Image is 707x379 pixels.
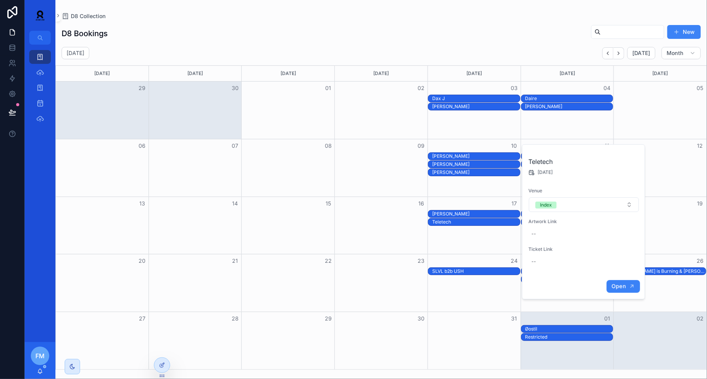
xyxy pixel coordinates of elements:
[432,211,520,217] div: [PERSON_NAME]
[416,83,426,93] button: 02
[529,197,639,212] button: Select Button
[528,157,639,166] h2: Teletech
[55,65,707,370] div: Month View
[35,351,45,361] span: FM
[695,141,705,150] button: 12
[532,259,536,265] div: --
[243,66,333,81] div: [DATE]
[138,199,147,208] button: 13
[324,83,333,93] button: 01
[432,104,520,110] div: [PERSON_NAME]
[525,334,613,341] div: Restricted
[432,161,520,168] div: Kolter
[695,256,705,265] button: 26
[231,256,240,265] button: 21
[432,95,520,102] div: Dax J
[324,314,333,323] button: 29
[31,9,49,22] img: App logo
[510,256,519,265] button: 24
[432,268,520,274] div: SLVL b2b USH
[432,219,520,225] div: Teletech
[540,202,552,209] div: Index
[695,314,705,323] button: 02
[432,169,520,176] div: Oscar Mulero
[510,199,519,208] button: 17
[528,219,639,225] span: Artwork Link
[432,153,520,160] div: Aaron Hibell
[432,268,520,275] div: SLVL b2b USH
[525,104,613,110] div: [PERSON_NAME]
[25,45,55,135] div: scrollable content
[662,47,701,59] button: Month
[62,28,108,39] h1: D8 Bookings
[615,66,705,81] div: [DATE]
[602,141,612,150] button: 11
[432,153,520,159] div: [PERSON_NAME]
[336,66,426,81] div: [DATE]
[324,141,333,150] button: 08
[138,314,147,323] button: 27
[416,199,426,208] button: 16
[231,314,240,323] button: 28
[432,103,520,110] div: Paul Van Dyk
[150,66,241,81] div: [DATE]
[432,219,520,225] div: Teletech
[613,47,624,59] button: Next
[231,141,240,150] button: 07
[525,95,613,102] div: Daire
[416,256,426,265] button: 23
[510,141,519,150] button: 10
[632,50,650,57] span: [DATE]
[525,103,613,110] div: Yousuke Yukimatsu
[528,188,639,194] span: Venue
[138,83,147,93] button: 29
[607,280,640,293] button: Open
[602,83,612,93] button: 04
[525,334,613,340] div: Restricted
[627,47,655,59] button: [DATE]
[71,12,105,20] span: D8 Collection
[432,210,520,217] div: Nick Warren
[522,66,613,81] div: [DATE]
[532,231,536,237] div: --
[602,47,613,59] button: Back
[432,161,520,167] div: [PERSON_NAME]
[432,169,520,175] div: [PERSON_NAME]
[138,141,147,150] button: 06
[62,12,105,20] a: D8 Collection
[618,268,706,275] div: Enzo is Burning & Murphy's Law
[695,199,705,208] button: 19
[231,199,240,208] button: 14
[695,83,705,93] button: 05
[612,283,626,290] span: Open
[538,169,553,175] span: [DATE]
[416,314,426,323] button: 30
[510,83,519,93] button: 03
[525,326,613,332] div: Øostil
[667,50,684,57] span: Month
[525,326,613,332] div: Øostil
[57,66,147,81] div: [DATE]
[429,66,520,81] div: [DATE]
[528,246,639,252] span: Ticket Link
[67,49,84,57] h2: [DATE]
[618,268,706,274] div: [PERSON_NAME] is Burning & [PERSON_NAME] Law
[602,314,612,323] button: 01
[416,141,426,150] button: 09
[510,314,519,323] button: 31
[324,199,333,208] button: 15
[324,256,333,265] button: 22
[667,25,701,39] button: New
[231,83,240,93] button: 30
[138,256,147,265] button: 20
